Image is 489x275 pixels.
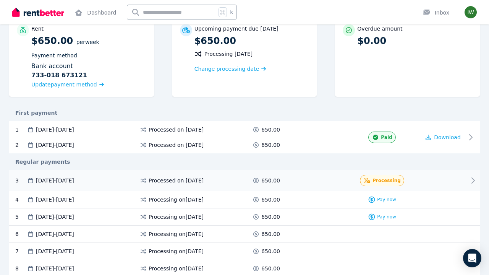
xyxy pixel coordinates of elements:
[261,213,280,221] span: 650.00
[15,265,27,272] div: 8
[465,6,477,18] img: Ines Wuilbeaux
[31,62,146,80] div: Bank account
[194,25,279,33] p: Upcoming payment due [DATE]
[194,65,266,73] a: Change processing date
[194,65,259,73] span: Change processing date
[149,177,204,184] span: Processed on [DATE]
[36,247,74,255] span: [DATE] - [DATE]
[31,35,146,89] p: $650.00
[15,230,27,238] div: 6
[15,141,27,149] div: 2
[36,265,74,272] span: [DATE] - [DATE]
[381,134,392,140] span: Paid
[15,175,27,186] div: 3
[9,109,480,117] div: First payment
[76,39,99,45] span: per Week
[36,177,74,184] span: [DATE] - [DATE]
[261,177,280,184] span: 650.00
[204,50,253,58] span: Processing [DATE]
[36,196,74,203] span: [DATE] - [DATE]
[36,126,74,133] span: [DATE] - [DATE]
[426,133,461,141] button: Download
[377,197,396,203] span: Pay now
[31,25,44,33] p: Rent
[149,213,204,221] span: Processing on [DATE]
[149,265,204,272] span: Processing on [DATE]
[261,141,280,149] span: 650.00
[357,25,402,33] p: Overdue amount
[31,52,146,59] p: Payment method
[261,196,280,203] span: 650.00
[261,126,280,133] span: 650.00
[261,265,280,272] span: 650.00
[149,141,204,149] span: Processed on [DATE]
[31,71,87,80] b: 733-018 673121
[372,177,401,184] span: Processing
[149,247,204,255] span: Processing on [DATE]
[36,213,74,221] span: [DATE] - [DATE]
[9,158,480,166] div: Regular payments
[36,141,74,149] span: [DATE] - [DATE]
[36,230,74,238] span: [DATE] - [DATE]
[463,249,481,267] div: Open Intercom Messenger
[149,196,204,203] span: Processing on [DATE]
[15,196,27,203] div: 4
[15,213,27,221] div: 5
[377,214,396,220] span: Pay now
[434,134,461,140] span: Download
[230,9,233,15] span: k
[357,35,472,47] p: $0.00
[261,247,280,255] span: 650.00
[149,126,204,133] span: Processed on [DATE]
[149,230,204,238] span: Processing on [DATE]
[261,230,280,238] span: 650.00
[15,247,27,255] div: 7
[12,7,64,18] img: RentBetter
[194,35,309,47] p: $650.00
[31,81,97,88] span: Update payment method
[423,9,449,16] div: Inbox
[15,126,27,133] div: 1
